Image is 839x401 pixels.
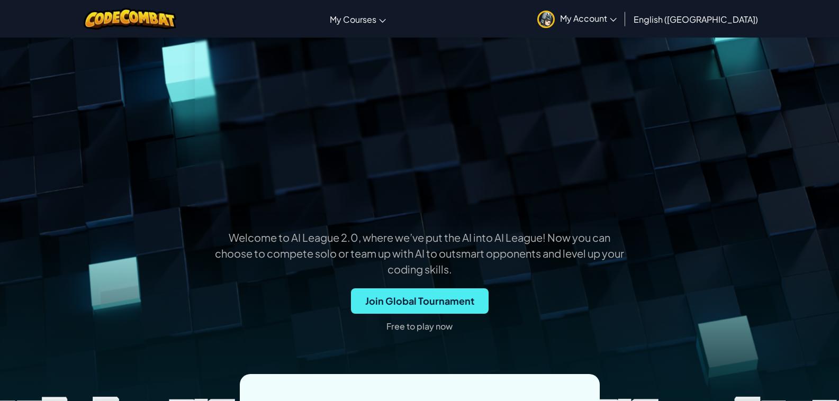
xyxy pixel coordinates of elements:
[532,2,622,35] a: My Account
[351,288,489,314] button: Join Global Tournament
[40,262,800,277] p: coding skills.
[634,14,758,25] span: English ([GEOGRAPHIC_DATA])
[537,11,555,28] img: avatar
[330,14,376,25] span: My Courses
[386,318,453,335] p: Free to play now
[40,246,800,261] p: choose to compete solo or team up with AI to outsmart opponents and level up your
[628,5,763,33] a: English ([GEOGRAPHIC_DATA])
[84,8,176,30] img: CodeCombat logo
[560,13,617,24] span: My Account
[324,5,391,33] a: My Courses
[40,230,800,245] p: Welcome to AI League 2.0, where we’ve put the AI into AI League! Now you can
